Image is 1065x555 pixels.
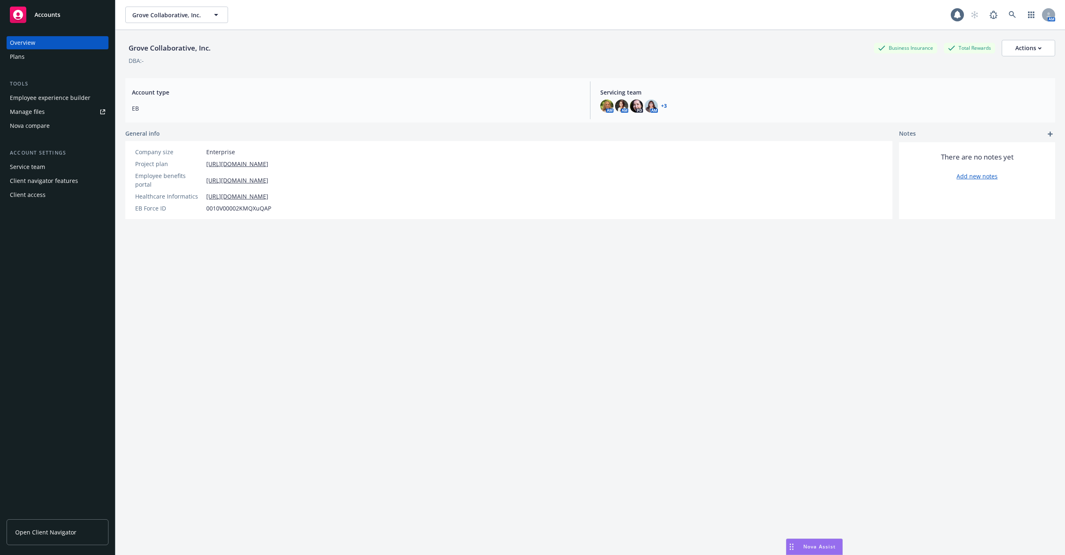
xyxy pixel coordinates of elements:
div: Actions [1015,40,1042,56]
button: Actions [1002,40,1055,56]
a: Service team [7,160,108,173]
a: add [1045,129,1055,139]
a: Switch app [1023,7,1040,23]
div: Account settings [7,149,108,157]
div: Overview [10,36,35,49]
span: Servicing team [600,88,1049,97]
div: Business Insurance [874,43,937,53]
div: EB Force ID [135,204,203,213]
button: Grove Collaborative, Inc. [125,7,228,23]
div: Nova compare [10,119,50,132]
a: +3 [661,104,667,109]
span: Open Client Navigator [15,528,76,536]
div: Company size [135,148,203,156]
a: [URL][DOMAIN_NAME] [206,192,268,201]
span: Nova Assist [803,543,836,550]
span: Accounts [35,12,60,18]
div: Employee experience builder [10,91,90,104]
span: 0010V00002KMQXuQAP [206,204,271,213]
span: Account type [132,88,580,97]
div: Tools [7,80,108,88]
img: photo [630,99,643,113]
a: Client navigator features [7,174,108,187]
div: Project plan [135,160,203,168]
button: Nova Assist [786,539,843,555]
a: Manage files [7,105,108,118]
span: Enterprise [206,148,235,156]
a: Start snowing [966,7,983,23]
div: Client navigator features [10,174,78,187]
div: Plans [10,50,25,63]
div: Client access [10,188,46,201]
a: Add new notes [957,172,998,180]
a: Report a Bug [985,7,1002,23]
span: Notes [899,129,916,139]
a: Client access [7,188,108,201]
img: photo [615,99,628,113]
a: Plans [7,50,108,63]
a: [URL][DOMAIN_NAME] [206,160,268,168]
img: photo [645,99,658,113]
span: There are no notes yet [941,152,1014,162]
div: Grove Collaborative, Inc. [125,43,214,53]
a: Overview [7,36,108,49]
div: Employee benefits portal [135,171,203,189]
div: Drag to move [786,539,797,555]
div: Healthcare Informatics [135,192,203,201]
span: EB [132,104,580,113]
span: Grove Collaborative, Inc. [132,11,203,19]
div: Service team [10,160,45,173]
a: [URL][DOMAIN_NAME] [206,176,268,185]
a: Employee experience builder [7,91,108,104]
a: Search [1004,7,1021,23]
div: Total Rewards [944,43,995,53]
span: General info [125,129,160,138]
div: DBA: - [129,56,144,65]
a: Nova compare [7,119,108,132]
a: Accounts [7,3,108,26]
img: photo [600,99,613,113]
div: Manage files [10,105,45,118]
